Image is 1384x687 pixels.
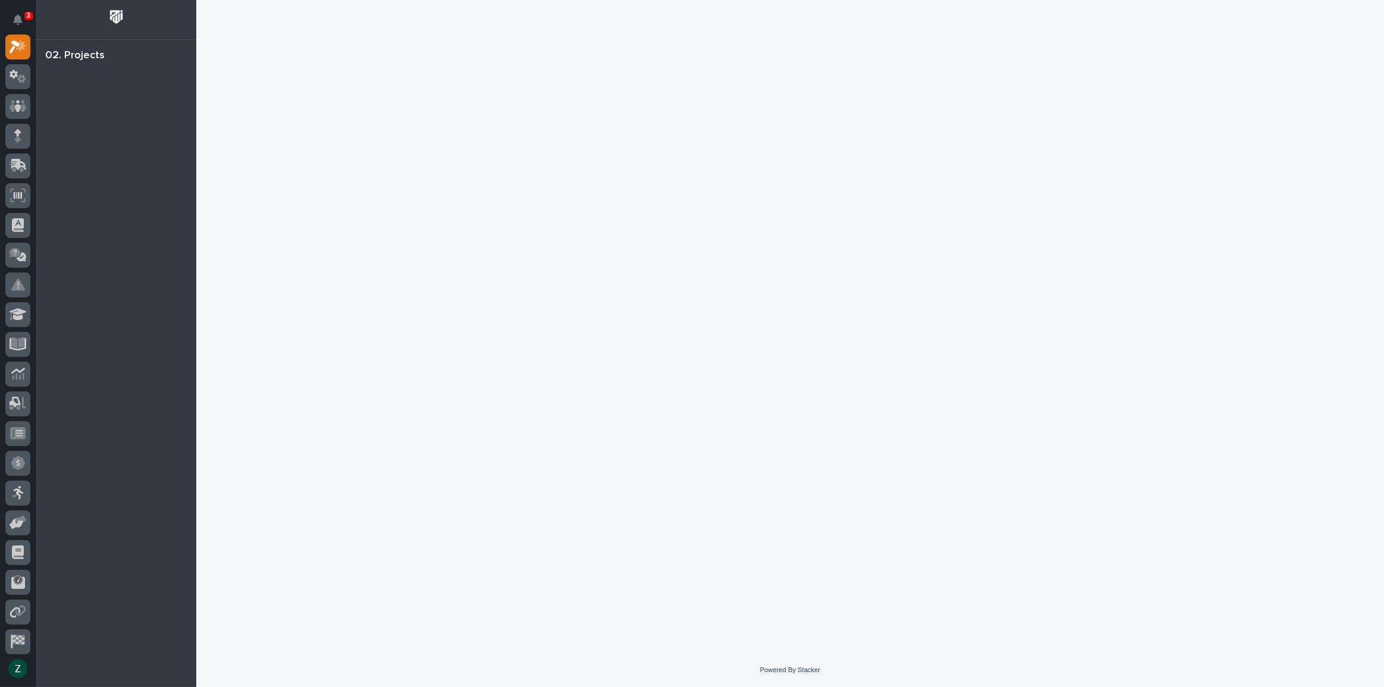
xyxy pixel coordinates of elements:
[45,49,105,62] div: 02. Projects
[105,6,127,28] img: Workspace Logo
[760,666,820,673] a: Powered By Stacker
[15,14,30,33] div: Notifications3
[5,7,30,32] button: Notifications
[5,656,30,681] button: users-avatar
[26,11,30,20] p: 3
